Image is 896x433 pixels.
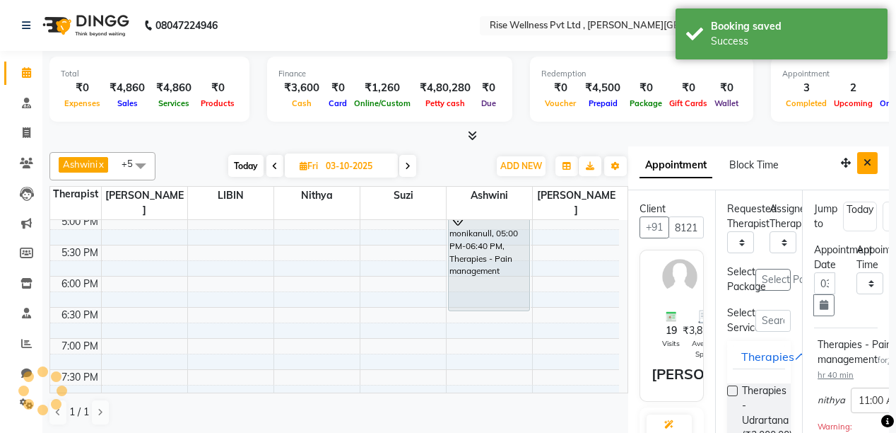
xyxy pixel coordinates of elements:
span: Expenses [61,98,104,108]
div: ₹0 [61,80,104,96]
input: Search by service name [755,310,791,332]
div: ₹0 [476,80,501,96]
div: Total [61,68,238,80]
span: Upcoming [830,98,876,108]
div: 7:00 PM [59,339,101,354]
div: monikanull, 05:00 PM-06:40 PM, Therapies - Pain management [449,209,529,311]
div: 2 [830,80,876,96]
div: ₹0 [197,80,238,96]
div: ₹3,600 [278,80,325,96]
button: Close [857,152,878,174]
div: Assigned Therapist [770,202,791,231]
span: Today [228,155,264,177]
span: 1 / 1 [69,405,89,420]
div: ₹4,80,280 [414,80,476,96]
div: ₹0 [711,80,742,96]
span: [PERSON_NAME] [102,187,187,219]
span: Average Spent [683,338,727,359]
input: 2025-10-03 [322,156,392,177]
div: 7:30 PM [59,370,101,385]
button: Select Package [755,269,791,291]
span: nithya [274,187,360,204]
div: Client [639,202,704,216]
div: Requested Therapist [727,202,748,231]
span: Ashwini [63,158,98,170]
button: Therapies [733,344,785,369]
span: LIBIN [188,187,273,204]
span: +5 [122,158,143,169]
div: 5:30 PM [59,246,101,260]
div: ₹4,860 [104,80,151,96]
span: Online/Custom [350,98,414,108]
div: Success [711,34,877,49]
div: Select Package [717,265,745,294]
div: [PERSON_NAME] [652,364,769,385]
span: Voucher [541,98,579,108]
span: Ashwini [447,187,532,204]
div: Finance [278,68,501,80]
div: Therapies - Pain management [818,337,892,382]
span: Due [478,98,500,108]
span: ADD NEW [500,161,542,171]
span: Card [325,98,350,108]
input: Search by Name/Mobile/Email/Code [668,216,704,238]
span: suzi [360,187,446,204]
span: Gift Cards [666,98,711,108]
div: Jump to [814,202,837,231]
div: ₹4,860 [151,80,197,96]
div: 3 [782,80,830,96]
span: nithya [818,393,845,408]
div: Today [847,202,873,217]
div: Appointment Time [856,243,878,272]
div: Appointment Date [814,243,835,272]
span: Completed [782,98,830,108]
span: Visits [662,338,680,349]
span: [PERSON_NAME] [533,187,619,219]
button: +91 [639,216,669,238]
div: ₹0 [325,80,350,96]
span: Products [197,98,238,108]
span: Appointment [639,153,712,178]
span: Prepaid [585,98,621,108]
b: 08047224946 [155,6,218,45]
span: Wallet [711,98,742,108]
span: Cash [288,98,315,108]
button: ADD NEW [497,156,546,176]
img: avatar [659,256,700,297]
input: yyyy-mm-dd [814,272,835,294]
span: Petty cash [422,98,468,108]
div: ₹1,260 [350,80,414,96]
div: ₹4,500 [579,80,626,96]
div: Select Services [717,306,745,335]
a: x [98,158,104,170]
div: ₹0 [666,80,711,96]
span: Fri [296,161,322,171]
div: Redemption [541,68,742,80]
span: Services [155,98,193,108]
span: Sales [114,98,141,108]
div: Therapist [50,187,101,202]
img: logo [36,6,133,45]
div: 5:00 PM [59,214,101,229]
div: 6:30 PM [59,308,101,323]
span: ₹3,828.26 [683,323,727,338]
div: ₹0 [541,80,579,96]
div: Booking saved [711,19,877,34]
div: 6:00 PM [59,277,101,291]
span: Package [626,98,666,108]
span: 19 [666,323,677,338]
div: ₹0 [626,80,666,96]
div: Therapies [741,348,794,365]
span: Block Time [729,158,779,171]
